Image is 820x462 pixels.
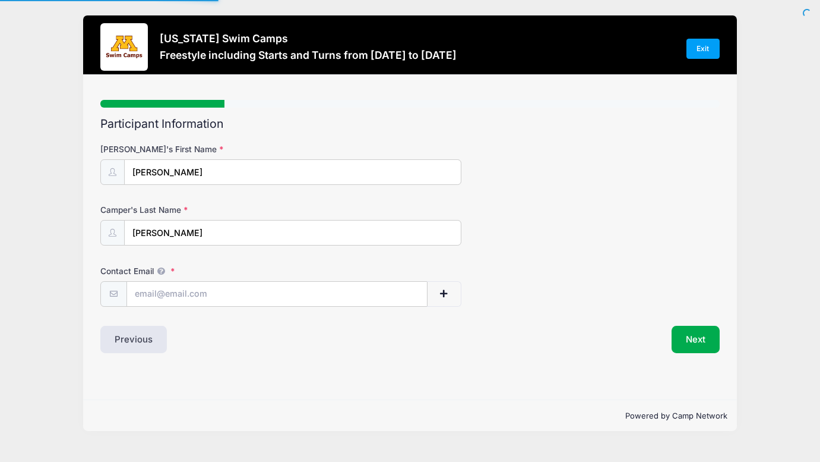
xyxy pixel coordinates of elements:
p: Powered by Camp Network [93,410,727,422]
label: Contact Email [100,265,306,277]
a: Exit [686,39,720,59]
h2: Participant Information [100,117,719,131]
span: We will send confirmations, payment reminders, and custom email messages to each address listed. ... [154,266,168,276]
input: Camper's First Name [124,159,461,185]
h3: Freestyle including Starts and Turns from [DATE] to [DATE] [160,49,457,61]
button: Next [672,326,720,353]
input: email@email.com [126,281,428,307]
label: [PERSON_NAME]'s First Name [100,143,306,155]
button: Previous [100,326,167,353]
h3: [US_STATE] Swim Camps [160,32,457,45]
label: Camper's Last Name [100,204,306,216]
input: Camper's Last Name [124,220,461,246]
